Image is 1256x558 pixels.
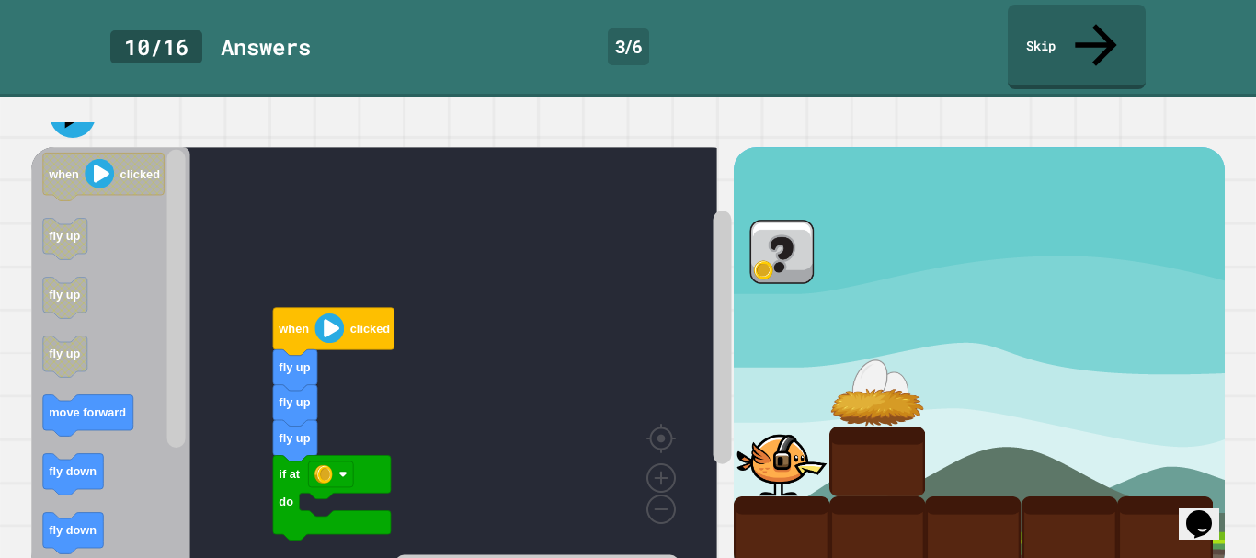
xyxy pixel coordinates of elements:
text: clicked [120,167,160,181]
div: Answer s [221,30,311,63]
text: move forward [49,405,126,419]
text: when [48,167,79,181]
div: 10 / 16 [110,30,202,63]
text: fly up [49,229,80,243]
text: fly up [49,288,80,302]
text: do [280,495,294,508]
text: fly up [280,360,311,374]
text: clicked [350,322,390,336]
div: 3 / 6 [608,28,649,65]
text: fly down [49,464,97,478]
text: when [279,322,310,336]
text: fly up [280,395,311,409]
a: Skip [1008,5,1146,89]
text: if at [280,467,301,481]
text: fly up [49,347,80,360]
text: fly down [49,523,97,537]
iframe: chat widget [1179,484,1238,540]
text: fly up [280,431,311,445]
